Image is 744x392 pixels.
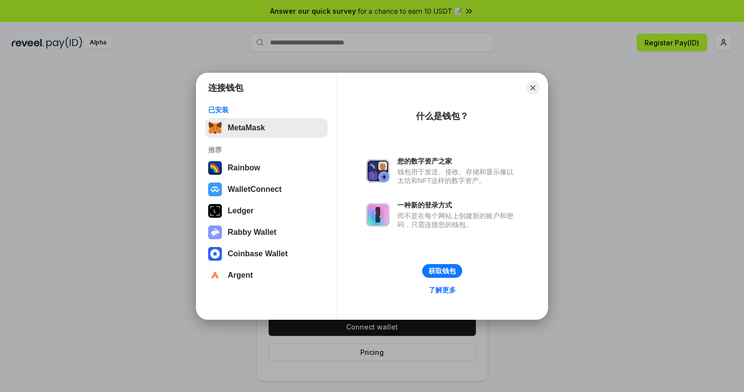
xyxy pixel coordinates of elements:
img: svg+xml,%3Csvg%20xmlns%3D%22http%3A%2F%2Fwww.w3.org%2F2000%2Fsvg%22%20fill%3D%22none%22%20viewBox... [208,226,222,239]
button: WalletConnect [205,180,328,199]
h1: 连接钱包 [208,82,243,94]
div: Argent [228,271,253,280]
button: Rabby Wallet [205,223,328,242]
button: Coinbase Wallet [205,244,328,264]
div: 了解更多 [429,286,456,294]
button: Close [526,81,540,95]
img: svg+xml,%3Csvg%20xmlns%3D%22http%3A%2F%2Fwww.w3.org%2F2000%2Fsvg%22%20fill%3D%22none%22%20viewBox... [366,159,390,183]
div: Rabby Wallet [228,228,276,237]
div: 钱包用于发送、接收、存储和显示像以太坊和NFT这样的数字资产。 [397,167,518,185]
img: svg+xml,%3Csvg%20width%3D%2228%22%20height%3D%2228%22%20viewBox%3D%220%200%2028%2028%22%20fill%3D... [208,183,222,196]
div: Coinbase Wallet [228,249,288,258]
img: svg+xml,%3Csvg%20xmlns%3D%22http%3A%2F%2Fwww.w3.org%2F2000%2Fsvg%22%20width%3D%2228%22%20height%3... [208,204,222,218]
img: svg+xml,%3Csvg%20fill%3D%22none%22%20height%3D%2233%22%20viewBox%3D%220%200%2035%2033%22%20width%... [208,121,222,135]
img: svg+xml,%3Csvg%20width%3D%2228%22%20height%3D%2228%22%20viewBox%3D%220%200%2028%2028%22%20fill%3D... [208,268,222,282]
button: Rainbow [205,158,328,178]
div: 获取钱包 [429,267,456,275]
div: 您的数字资产之家 [397,157,518,165]
div: 已安装 [208,105,325,114]
div: Ledger [228,206,254,215]
div: 而不是在每个网站上创建新的账户和密码，只需连接您的钱包。 [397,211,518,229]
button: MetaMask [205,118,328,138]
div: WalletConnect [228,185,282,194]
button: Argent [205,266,328,285]
div: 推荐 [208,145,325,154]
div: 一种新的登录方式 [397,201,518,209]
img: svg+xml,%3Csvg%20width%3D%22120%22%20height%3D%22120%22%20viewBox%3D%220%200%20120%20120%22%20fil... [208,161,222,175]
div: MetaMask [228,124,265,132]
div: Rainbow [228,164,260,172]
img: svg+xml,%3Csvg%20xmlns%3D%22http%3A%2F%2Fwww.w3.org%2F2000%2Fsvg%22%20fill%3D%22none%22%20viewBox... [366,203,390,227]
img: svg+xml,%3Csvg%20width%3D%2228%22%20height%3D%2228%22%20viewBox%3D%220%200%2028%2028%22%20fill%3D... [208,247,222,261]
a: 了解更多 [423,284,462,296]
button: Ledger [205,201,328,221]
button: 获取钱包 [422,264,462,278]
div: 什么是钱包？ [416,110,469,122]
